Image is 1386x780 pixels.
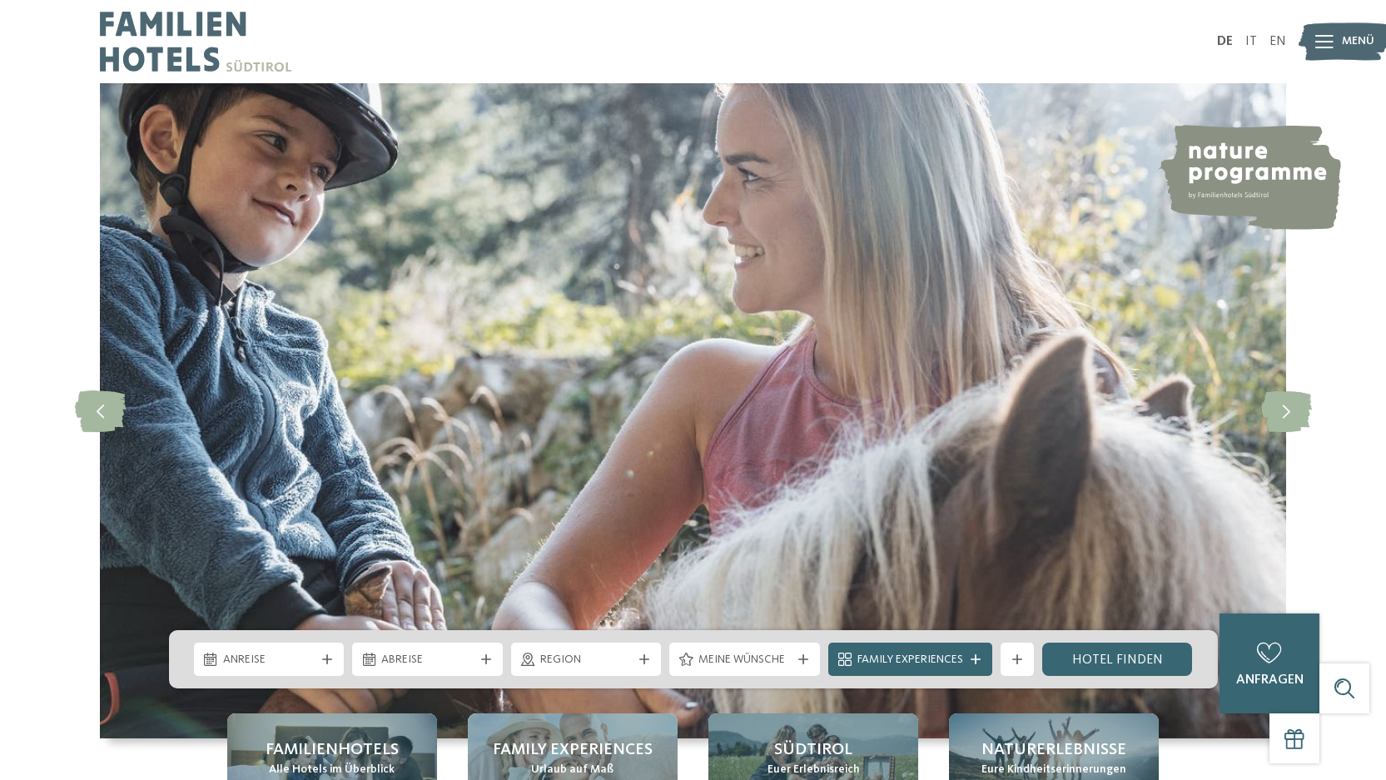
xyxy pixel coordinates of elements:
span: Urlaub auf Maß [531,762,614,778]
span: Euer Erlebnisreich [768,762,860,778]
img: Familienhotels Südtirol: The happy family places [100,83,1286,738]
span: Meine Wünsche [698,652,791,668]
span: Eure Kindheitserinnerungen [981,762,1126,778]
span: Naturerlebnisse [981,738,1126,762]
span: Anreise [223,652,315,668]
a: IT [1245,35,1257,48]
a: Hotel finden [1042,643,1193,676]
span: Family Experiences [493,738,653,762]
a: anfragen [1220,614,1319,713]
img: nature programme by Familienhotels Südtirol [1158,125,1341,230]
span: Family Experiences [857,652,963,668]
span: Alle Hotels im Überblick [269,762,395,778]
a: DE [1217,35,1233,48]
span: Menü [1342,33,1374,50]
a: EN [1269,35,1286,48]
span: Region [540,652,633,668]
span: Südtirol [774,738,852,762]
span: anfragen [1236,673,1304,687]
span: Abreise [381,652,474,668]
span: Familienhotels [266,738,399,762]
